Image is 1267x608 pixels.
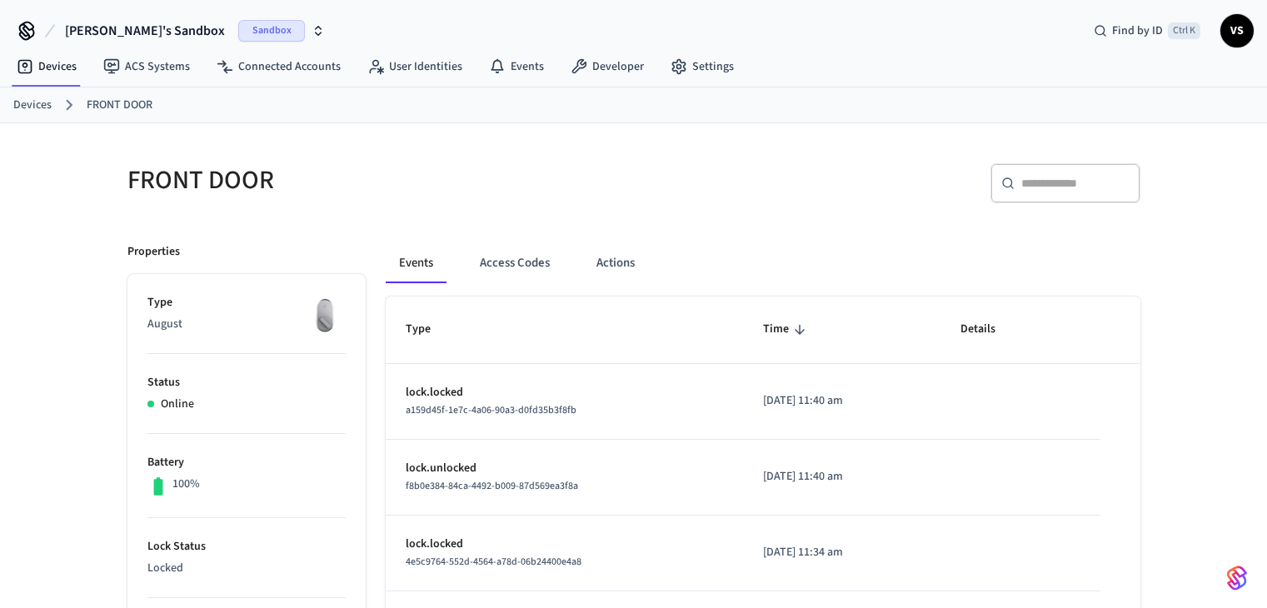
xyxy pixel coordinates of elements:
[203,52,354,82] a: Connected Accounts
[406,316,452,342] span: Type
[147,538,346,556] p: Lock Status
[1168,22,1200,39] span: Ctrl K
[3,52,90,82] a: Devices
[657,52,747,82] a: Settings
[386,243,446,283] button: Events
[763,316,811,342] span: Time
[406,384,723,401] p: lock.locked
[147,560,346,577] p: Locked
[1220,14,1254,47] button: VS
[406,460,723,477] p: lock.unlocked
[1080,16,1214,46] div: Find by IDCtrl K
[466,243,563,283] button: Access Codes
[406,403,576,417] span: a159d45f-1e7c-4a06-90a3-d0fd35b3f8fb
[386,243,1140,283] div: ant example
[406,555,581,569] span: 4e5c9764-552d-4564-a78d-06b24400e4a8
[1112,22,1163,39] span: Find by ID
[1227,565,1247,591] img: SeamLogoGradient.69752ec5.svg
[238,20,305,42] span: Sandbox
[127,243,180,261] p: Properties
[763,392,921,410] p: [DATE] 11:40 am
[147,294,346,311] p: Type
[406,479,578,493] span: f8b0e384-84ca-4492-b009-87d569ea3f8a
[127,163,624,197] h5: FRONT DOOR
[147,374,346,391] p: Status
[583,243,648,283] button: Actions
[161,396,194,413] p: Online
[87,97,152,114] a: FRONT DOOR
[65,21,225,41] span: [PERSON_NAME]'s Sandbox
[172,476,200,493] p: 100%
[476,52,557,82] a: Events
[147,454,346,471] p: Battery
[406,536,723,553] p: lock.locked
[557,52,657,82] a: Developer
[1222,16,1252,46] span: VS
[13,97,52,114] a: Devices
[763,468,921,486] p: [DATE] 11:40 am
[90,52,203,82] a: ACS Systems
[960,316,1017,342] span: Details
[354,52,476,82] a: User Identities
[147,316,346,333] p: August
[304,294,346,336] img: August Wifi Smart Lock 3rd Gen, Silver, Front
[763,544,921,561] p: [DATE] 11:34 am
